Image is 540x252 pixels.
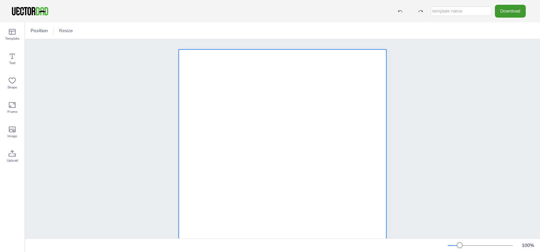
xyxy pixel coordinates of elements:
span: Text [9,60,16,66]
span: Template [5,36,19,41]
button: Download [495,5,526,17]
img: VectorDad-1.png [11,6,49,16]
div: 100 % [520,242,536,249]
span: Image [7,133,17,139]
input: template name [431,6,491,16]
button: Resize [56,25,76,36]
span: Shape [7,85,17,90]
span: Position [29,27,49,34]
span: Upload [7,158,18,163]
span: Frame [7,109,17,114]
